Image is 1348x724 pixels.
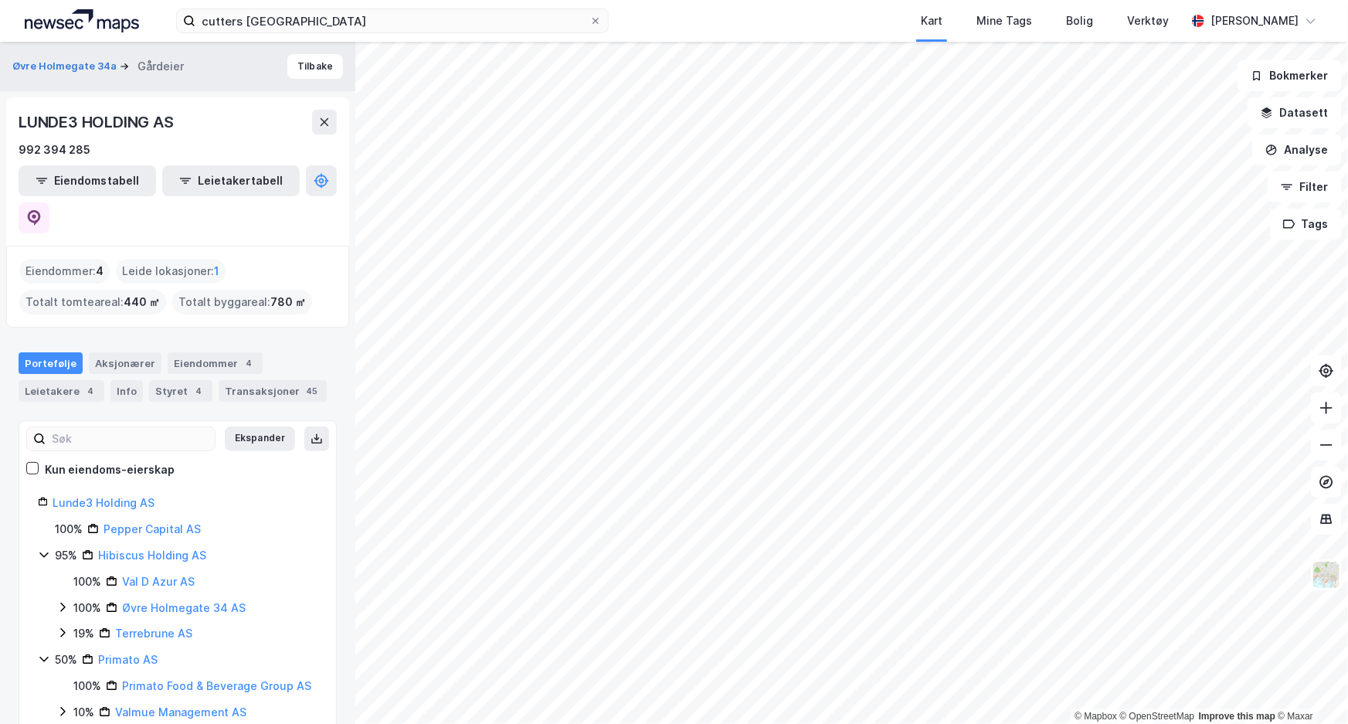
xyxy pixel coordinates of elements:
[1238,60,1342,91] button: Bokmerker
[73,573,101,591] div: 100%
[98,653,158,666] a: Primato AS
[191,383,206,399] div: 4
[104,522,201,535] a: Pepper Capital AS
[1252,134,1342,165] button: Analyse
[12,59,120,74] button: Øvre Holmegate 34a
[1312,560,1341,590] img: Z
[162,165,300,196] button: Leietakertabell
[73,599,101,617] div: 100%
[1127,12,1169,30] div: Verktøy
[1199,711,1275,722] a: Improve this map
[1271,650,1348,724] div: Kontrollprogram for chat
[116,259,226,284] div: Leide lokasjoner :
[98,549,206,562] a: Hibiscus Holding AS
[124,293,160,311] span: 440 ㎡
[73,677,101,695] div: 100%
[1270,209,1342,240] button: Tags
[1210,12,1299,30] div: [PERSON_NAME]
[214,262,219,280] span: 1
[149,380,212,402] div: Styret
[241,355,256,371] div: 4
[219,380,327,402] div: Transaksjoner
[172,290,312,314] div: Totalt byggareal :
[287,54,343,79] button: Tilbake
[73,624,94,643] div: 19%
[55,520,83,539] div: 100%
[89,352,161,374] div: Aksjonærer
[45,461,175,479] div: Kun eiendoms-eierskap
[225,427,295,451] button: Ekspander
[1248,97,1342,128] button: Datasett
[138,57,184,76] div: Gårdeier
[25,9,139,32] img: logo.a4113a55bc3d86da70a041830d287a7e.svg
[303,383,321,399] div: 45
[1066,12,1093,30] div: Bolig
[115,705,246,719] a: Valmue Management AS
[195,9,589,32] input: Søk på adresse, matrikkel, gårdeiere, leietakere eller personer
[921,12,942,30] div: Kart
[122,679,311,692] a: Primato Food & Beverage Group AS
[122,601,246,614] a: Øvre Holmegate 34 AS
[96,262,104,280] span: 4
[19,352,83,374] div: Portefølje
[1271,650,1348,724] iframe: Chat Widget
[110,380,143,402] div: Info
[19,110,177,134] div: LUNDE3 HOLDING AS
[1268,172,1342,202] button: Filter
[168,352,263,374] div: Eiendommer
[19,290,166,314] div: Totalt tomteareal :
[55,651,77,669] div: 50%
[19,380,104,402] div: Leietakere
[1075,711,1117,722] a: Mapbox
[55,546,77,565] div: 95%
[122,575,195,588] a: Val D Azur AS
[46,427,215,450] input: Søk
[270,293,306,311] span: 780 ㎡
[19,259,110,284] div: Eiendommer :
[19,165,156,196] button: Eiendomstabell
[19,141,90,159] div: 992 394 285
[976,12,1032,30] div: Mine Tags
[1120,711,1195,722] a: OpenStreetMap
[73,703,94,722] div: 10%
[115,627,192,640] a: Terrebrune AS
[83,383,98,399] div: 4
[53,496,154,509] a: Lunde3 Holding AS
